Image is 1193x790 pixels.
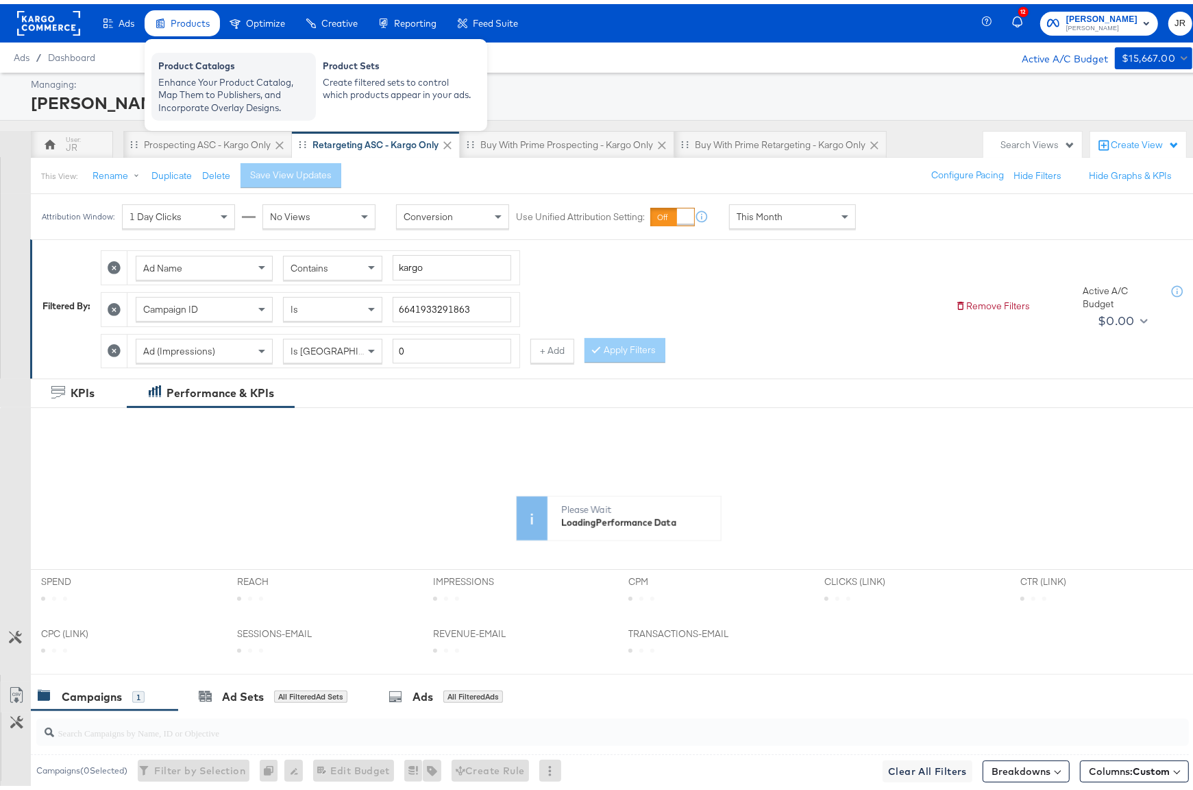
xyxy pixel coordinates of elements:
div: Drag to reorder tab [467,136,474,144]
text: Amount (USD) [1059,605,1072,665]
span: JR [1174,12,1187,27]
div: 12 [1018,3,1029,13]
div: KPIs [71,381,95,397]
div: Drag to reorder tab [681,136,689,144]
span: Ads [14,48,29,59]
input: Enter a search term [393,251,511,276]
button: + Add [530,335,574,359]
div: Create View [1111,134,1179,148]
input: Enter a search term [393,293,511,318]
span: [PERSON_NAME] [1066,19,1137,30]
div: Campaigns [62,685,122,701]
button: Duplicate [151,165,192,178]
span: Ad Name [143,258,182,270]
div: This View: [41,167,77,178]
button: Remove Filters [955,296,1030,309]
span: Clear All Filters [888,759,967,776]
span: Ad (Impressions) [143,341,215,353]
button: $15,667.00 [1115,43,1192,65]
span: Conversion [404,206,453,219]
div: Drag to reorder tab [130,136,138,144]
div: Campaigns ( 0 Selected) [36,761,127,773]
label: Use Unified Attribution Setting: [516,206,645,219]
div: $15,667.00 [1122,46,1175,63]
div: Active A/C Budget [1007,43,1108,64]
button: JR [1168,8,1192,32]
div: Drag to reorder tab [299,136,306,144]
span: Columns: [1089,761,1170,774]
button: Clear All Filters [883,756,972,778]
div: Buy with Prime Prospecting - Kargo only [480,134,653,147]
button: 12 [1010,6,1033,33]
span: This Month [737,206,783,219]
div: KPIs [41,564,61,577]
span: [PERSON_NAME] [1066,8,1137,23]
div: Retargeting ASC - Kargo only [312,134,439,147]
span: Reporting [394,14,436,25]
div: Ads [413,685,433,701]
span: Is [291,299,298,311]
div: 0 [260,756,284,778]
span: / [29,48,48,59]
button: Columns:Custom [1080,756,1189,778]
button: [PERSON_NAME][PERSON_NAME] [1040,8,1158,32]
div: Filtered By: [42,296,90,309]
div: Attribution Window: [41,208,115,217]
input: Enter a number [393,335,511,360]
span: Campaign ID [143,299,198,311]
span: No Views [270,206,310,219]
div: Ad Sets [222,685,264,701]
button: Hide Graphs & KPIs [1089,165,1172,178]
div: [PERSON_NAME] [31,87,1189,110]
div: Prospecting ASC - Kargo only [144,134,271,147]
div: Search Views [1000,134,1075,147]
span: Feed Suite [473,14,518,25]
span: Is [GEOGRAPHIC_DATA] [291,341,395,353]
div: Managing: [31,74,1189,87]
div: JR [66,137,77,150]
div: Buy with Prime Retargeting - Kargo only [695,134,865,147]
input: Search Campaigns by Name, ID or Objective [54,710,1084,737]
button: $0.00 [1092,306,1151,328]
button: Delete [202,165,230,178]
div: $0.00 [1098,307,1135,327]
button: Breakdowns [983,756,1070,778]
span: Ads [119,14,134,25]
div: Active A/C Budget [1083,280,1158,306]
a: Dashboard [48,48,95,59]
span: Custom [1133,761,1170,774]
button: Rename [83,160,154,184]
button: Configure Pacing [922,159,1013,184]
div: All Filtered Ad Sets [274,686,347,699]
div: All Filtered Ads [443,686,503,699]
span: Products [171,14,210,25]
span: Optimize [246,14,285,25]
div: 1 [132,687,145,699]
button: Hide Filters [1013,165,1061,178]
span: Contains [291,258,328,270]
span: 1 Day Clicks [130,206,182,219]
div: Performance & KPIs [167,381,274,397]
span: Creative [321,14,358,25]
